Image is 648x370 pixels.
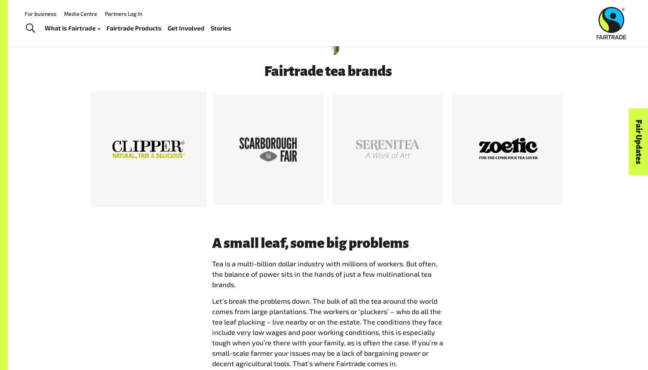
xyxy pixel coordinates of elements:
[25,10,56,17] a: For business
[597,7,626,39] img: Fairtrade Australia New Zealand logo
[212,296,444,369] p: Let’s break the problems down. The bulk of all the tea around the world comes from large plantati...
[21,19,40,38] a: Toggle Search
[211,23,231,34] a: Stories
[106,23,162,34] a: Fairtrade Products
[64,10,97,17] a: Media Centre
[212,259,444,290] p: Tea is a multi-billion dollar industry with millions of workers. But often, the balance of power ...
[168,23,204,34] a: Get Involved
[212,235,444,251] h3: A small leaf, some big problems
[45,23,100,34] a: What is Fairtrade
[105,10,142,17] a: Partners Log In
[132,64,524,79] h3: Fairtrade tea brands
